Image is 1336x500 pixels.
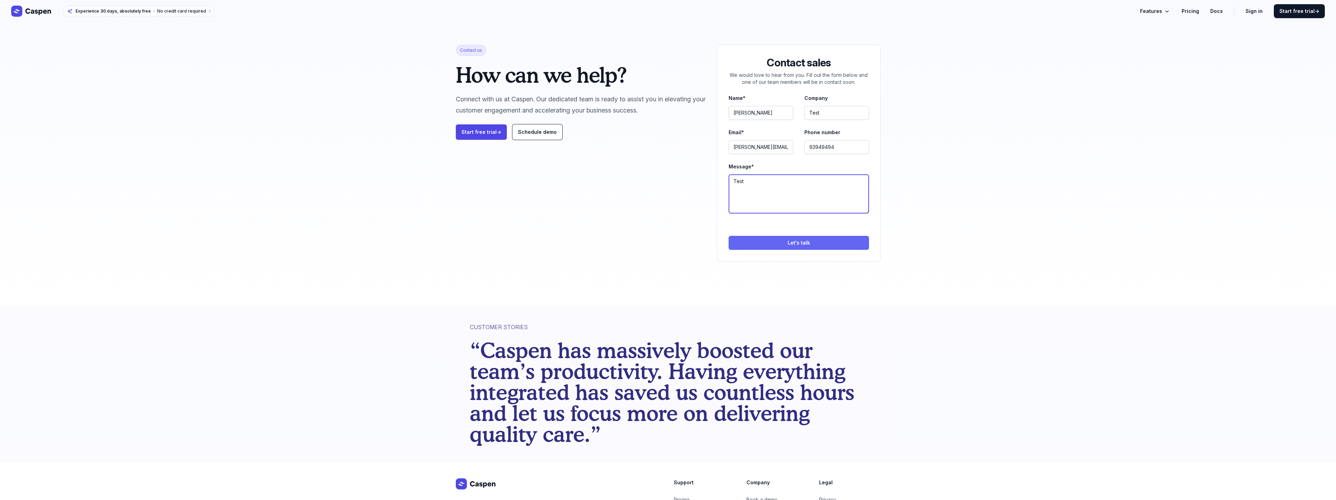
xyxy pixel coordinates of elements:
[674,478,735,487] h3: Support
[1274,4,1325,18] a: Start free trial
[1279,8,1319,15] span: Start free trial
[804,94,869,102] label: Company
[729,236,869,250] button: Let's talk
[819,478,881,487] h3: Legal
[1246,7,1263,15] a: Sign in
[729,72,869,86] p: We would love to hear from you. Fill out the form below and one of our team members will be in co...
[63,6,215,17] a: Experience 30 days, absolutely freeNo credit card required
[1210,7,1223,15] a: Docs
[456,94,706,116] p: Connect with us at Caspen. Our dedicated team is ready to assist you in elevating your customer e...
[1315,8,1319,14] span: →
[729,128,793,137] label: Email*
[729,162,869,171] label: Message*
[456,45,486,56] span: Contact us
[470,323,867,331] div: CUSTOMER STORIES
[456,124,507,140] a: Start free trial
[729,56,869,69] h2: Contact sales
[729,94,793,102] label: Name*
[804,128,869,137] label: Phone number
[1182,7,1199,15] a: Pricing
[470,340,867,444] div: “Caspen has massively boosted our team’s productivity. Having everything integrated has saved us ...
[518,129,557,135] span: Schedule demo
[1140,7,1162,15] span: Features
[497,129,501,135] span: →
[1140,7,1170,15] button: Features
[75,8,151,14] span: Experience 30 days, absolutely free
[157,8,206,14] span: No credit card required
[512,124,562,140] a: Schedule demo
[456,64,706,85] h1: How can we help?
[746,478,808,487] h3: Company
